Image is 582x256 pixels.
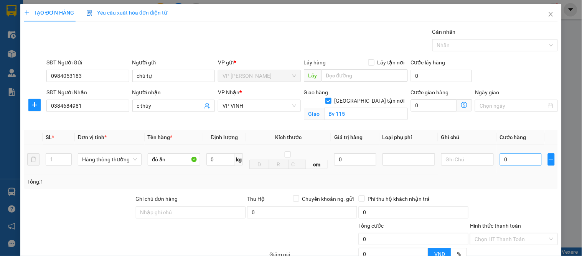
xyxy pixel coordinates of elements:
[411,99,457,112] input: Cước giao hàng
[211,134,238,140] span: Định lượng
[304,69,322,82] span: Lấy
[548,153,555,166] button: plus
[223,70,296,82] span: VP GIA LÂM
[148,153,200,166] input: VD: Bàn, Ghế
[36,6,92,31] strong: CHUYỂN PHÁT NHANH AN PHÚ QUÝ
[334,134,363,140] span: Giá trị hàng
[540,4,562,25] button: Close
[374,58,408,67] span: Lấy tận nơi
[480,102,546,110] input: Ngày giao
[269,160,289,169] input: R
[218,58,300,67] div: VP gửi
[78,134,107,140] span: Đơn vị tính
[29,102,40,108] span: plus
[441,153,494,166] input: Ghi Chú
[411,89,449,95] label: Cước giao hàng
[304,89,328,95] span: Giao hàng
[100,42,145,50] span: CL1110254596
[299,195,357,203] span: Chuyển khoản ng. gửi
[411,70,472,82] input: Cước lấy hàng
[223,100,296,112] span: VP VINH
[461,102,467,108] span: dollar-circle
[548,11,554,17] span: close
[411,59,445,66] label: Cước lấy hàng
[359,223,384,229] span: Tổng cước
[136,206,246,218] input: Ghi chú đơn hàng
[46,58,129,67] div: SĐT Người Gửi
[132,88,215,97] div: Người nhận
[306,160,328,169] span: cm
[32,33,95,53] span: [GEOGRAPHIC_DATA], [GEOGRAPHIC_DATA] ↔ [GEOGRAPHIC_DATA]
[470,223,521,229] label: Hình thức thanh toán
[86,10,92,16] img: icon
[275,134,302,140] span: Kích thước
[432,29,456,35] label: Gán nhãn
[475,89,499,95] label: Ngày giao
[331,97,408,105] span: [GEOGRAPHIC_DATA] tận nơi
[365,195,433,203] span: Phí thu hộ khách nhận trả
[379,130,438,145] th: Loại phụ phí
[304,59,326,66] span: Lấy hàng
[438,130,497,145] th: Ghi chú
[218,89,239,95] span: VP Nhận
[324,108,408,120] input: Giao tận nơi
[28,99,41,111] button: plus
[24,10,74,16] span: TẠO ĐƠN HÀNG
[4,23,28,61] img: logo
[235,153,243,166] span: kg
[204,103,210,109] span: user-add
[132,58,215,67] div: Người gửi
[288,160,306,169] input: C
[46,88,129,97] div: SĐT Người Nhận
[46,134,52,140] span: SL
[82,154,137,165] span: Hàng thông thường
[500,134,526,140] span: Cước hàng
[304,108,324,120] span: Giao
[249,160,269,169] input: D
[247,196,265,202] span: Thu Hộ
[33,54,95,62] strong: PHIẾU GỬI HÀNG
[322,69,408,82] input: Dọc đường
[334,153,376,166] input: 0
[86,10,167,16] span: Yêu cầu xuất hóa đơn điện tử
[548,156,554,162] span: plus
[24,10,30,15] span: plus
[136,196,178,202] label: Ghi chú đơn hàng
[27,177,225,186] div: Tổng: 1
[148,134,173,140] span: Tên hàng
[27,153,40,166] button: delete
